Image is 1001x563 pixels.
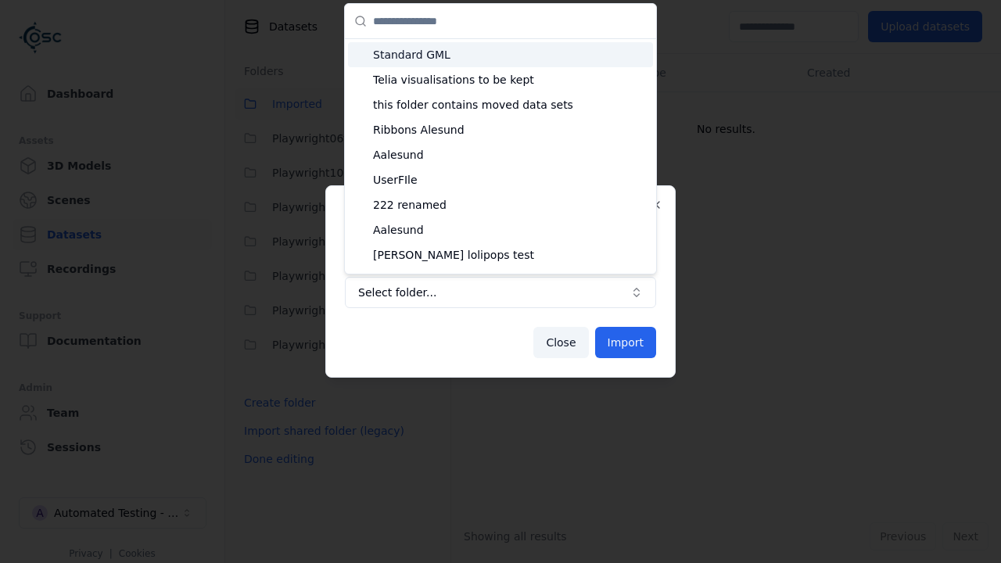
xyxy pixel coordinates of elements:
span: UserFIle [373,172,647,188]
span: Standard GML [373,47,647,63]
span: Aalesund [373,222,647,238]
div: Suggestions [345,39,656,274]
span: 222 renamed [373,197,647,213]
span: this folder contains moved data sets [373,97,647,113]
span: [DATE] [373,272,647,288]
span: [PERSON_NAME] lolipops test [373,247,647,263]
span: Telia visualisations to be kept [373,72,647,88]
span: Ribbons Alesund [373,122,647,138]
span: Aalesund [373,147,647,163]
